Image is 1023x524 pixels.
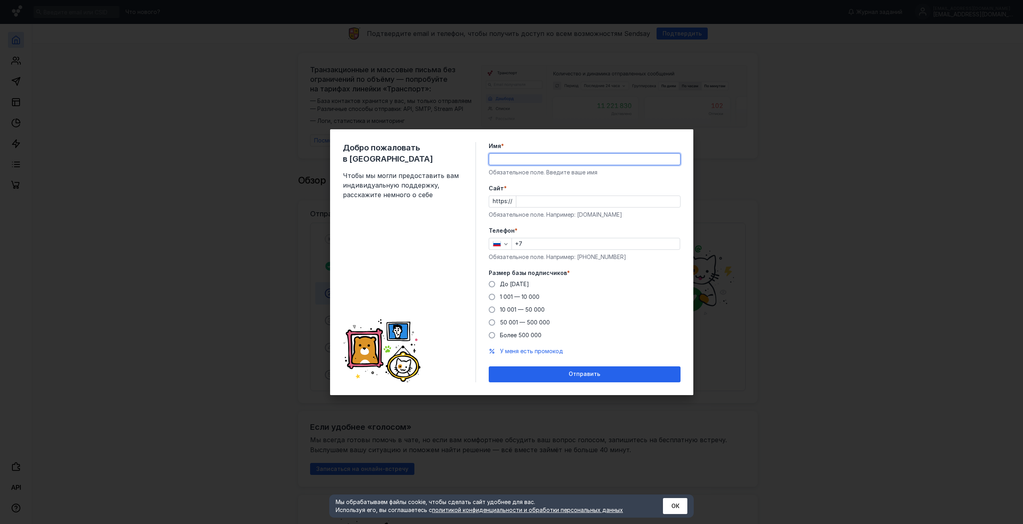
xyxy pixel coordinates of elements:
[489,184,504,192] span: Cайт
[500,332,541,338] span: Более 500 000
[489,168,681,176] div: Обязательное поле. Введите ваше имя
[500,319,550,326] span: 50 001 — 500 000
[500,348,563,354] span: У меня есть промокод
[500,347,563,355] button: У меня есть промокод
[489,142,501,150] span: Имя
[336,498,643,514] div: Мы обрабатываем файлы cookie, чтобы сделать сайт удобнее для вас. Используя его, вы соглашаетесь c
[489,211,681,219] div: Обязательное поле. Например: [DOMAIN_NAME]
[343,171,463,200] span: Чтобы мы могли предоставить вам индивидуальную поддержку, расскажите немного о себе
[343,142,463,164] span: Добро пожаловать в [GEOGRAPHIC_DATA]
[489,366,681,382] button: Отправить
[569,371,600,378] span: Отправить
[663,498,687,514] button: ОК
[489,253,681,261] div: Обязательное поле. Например: [PHONE_NUMBER]
[432,506,623,513] a: политикой конфиденциальности и обработки персональных данных
[489,227,515,235] span: Телефон
[489,269,567,277] span: Размер базы подписчиков
[500,281,529,287] span: До [DATE]
[500,293,539,300] span: 1 001 — 10 000
[500,306,545,313] span: 10 001 — 50 000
